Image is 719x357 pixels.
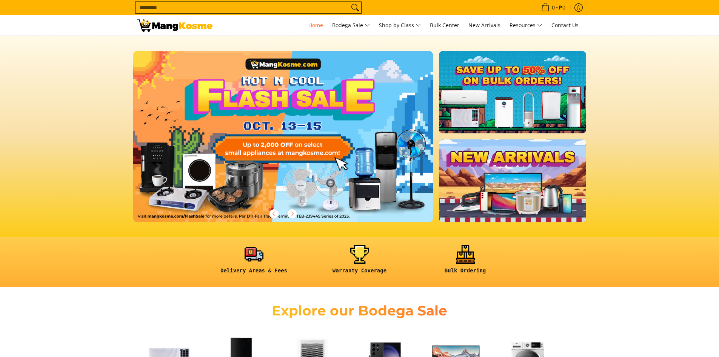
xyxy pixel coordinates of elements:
a: Bodega Sale [328,15,374,36]
a: Resources [506,15,546,36]
img: Mang Kosme: Your Home Appliances Warehouse Sale Partner! [137,19,212,32]
button: Next [284,206,300,222]
span: Contact Us [551,22,579,29]
a: New Arrivals [465,15,504,36]
a: Bulk Center [426,15,463,36]
span: Home [308,22,323,29]
span: Bulk Center [430,22,459,29]
span: • [539,3,568,12]
a: Home [305,15,327,36]
a: <h6><strong>Warranty Coverage</strong></h6> [311,245,409,280]
nav: Main Menu [220,15,582,36]
a: More [133,51,457,234]
span: Shop by Class [379,21,421,30]
span: Bodega Sale [332,21,370,30]
button: Search [349,2,361,13]
a: <h6><strong>Bulk Ordering</strong></h6> [416,245,514,280]
a: Shop by Class [375,15,425,36]
h2: Explore our Bodega Sale [250,302,469,319]
a: Contact Us [548,15,582,36]
a: <h6><strong>Delivery Areas & Fees</strong></h6> [205,245,303,280]
span: 0 [551,5,556,10]
span: ₱0 [558,5,567,10]
span: New Arrivals [468,22,500,29]
span: Resources [510,21,542,30]
button: Previous [266,206,282,222]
